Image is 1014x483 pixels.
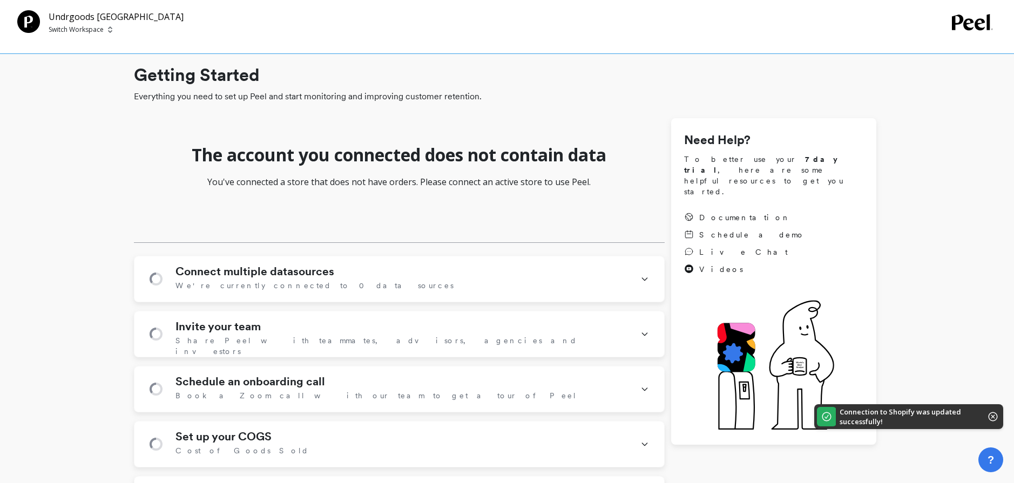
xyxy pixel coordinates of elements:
[175,390,577,401] span: Book a Zoom call with our team to get a tour of Peel
[699,229,805,240] span: Schedule a demo
[134,90,876,103] span: Everything you need to set up Peel and start monitoring and improving customer retention.
[699,264,743,275] span: Videos
[134,175,665,188] p: You've connected a store that does not have orders. Please connect an active store to use Peel.
[684,131,863,149] h1: Need Help?
[684,264,805,275] a: Videos
[17,10,40,33] img: Team Profile
[175,265,334,278] h1: Connect multiple datasources
[699,247,788,257] span: Live Chat
[684,212,805,223] a: Documentation
[840,407,972,426] p: Connection to Shopify was updated successfully!
[978,447,1003,472] button: ?
[49,10,184,23] p: Undrgoods [GEOGRAPHIC_DATA]
[175,445,309,456] span: Cost of Goods Sold
[684,154,863,197] span: To better use your , here are some helpful resources to get you started.
[988,452,994,467] span: ?
[49,25,104,34] p: Switch Workspace
[192,144,606,166] h1: The account you connected does not contain data
[108,25,112,34] img: picker
[684,155,847,174] strong: 7 day trial
[175,430,272,443] h1: Set up your COGS
[699,212,791,223] span: Documentation
[684,229,805,240] a: Schedule a demo
[175,280,454,291] span: We're currently connected to 0 data sources
[175,320,261,333] h1: Invite your team
[175,375,325,388] h1: Schedule an onboarding call
[134,62,876,88] h1: Getting Started
[175,335,627,357] span: Share Peel with teammates, advisors, agencies and investors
